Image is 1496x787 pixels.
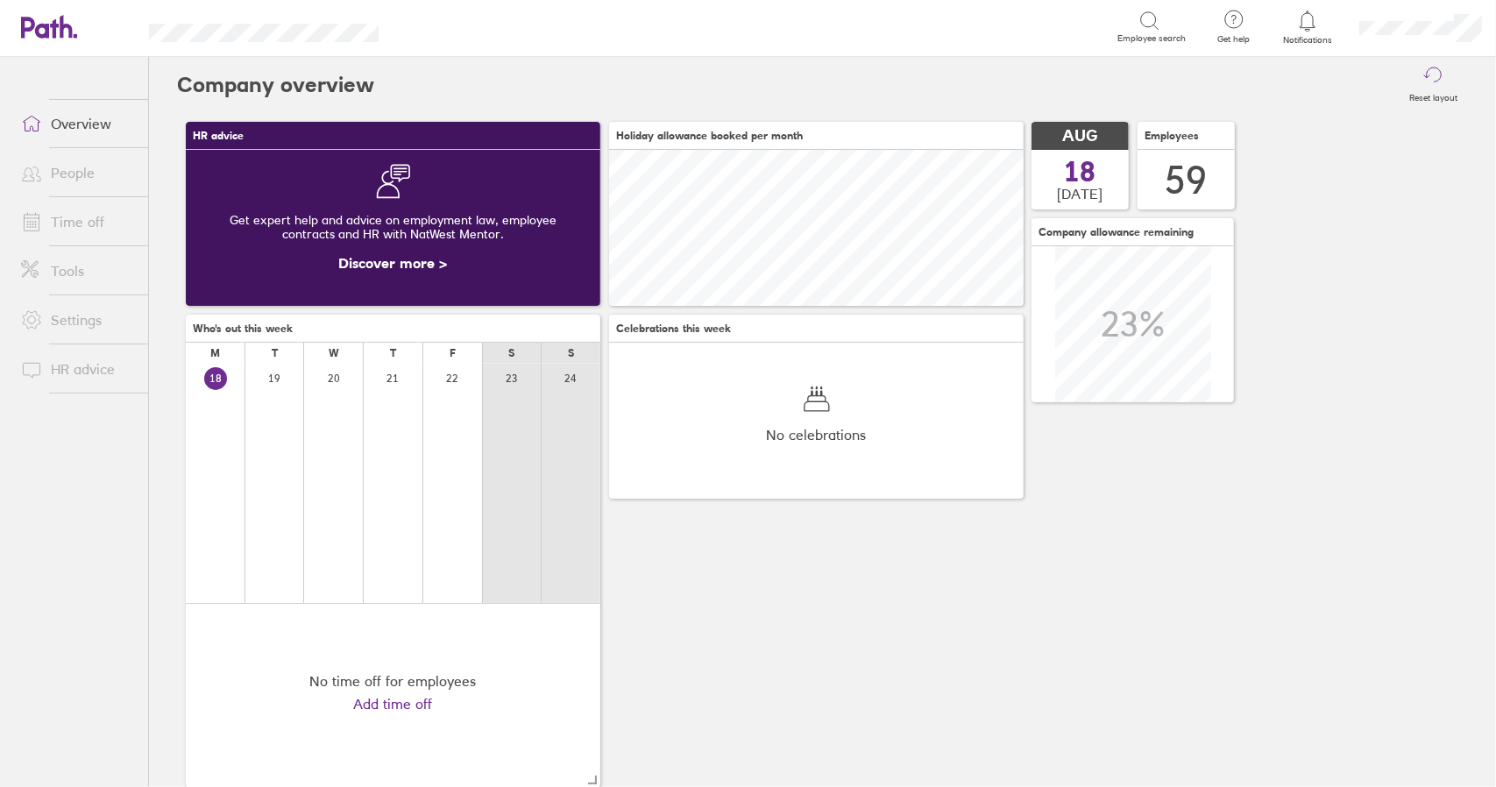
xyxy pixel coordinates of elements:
[508,347,514,359] div: S
[1399,57,1468,113] button: Reset layout
[1039,226,1194,238] span: Company allowance remaining
[450,347,456,359] div: F
[1280,35,1336,46] span: Notifications
[339,254,448,272] a: Discover more >
[210,347,220,359] div: M
[1145,130,1199,142] span: Employees
[200,199,586,255] div: Get expert help and advice on employment law, employee contracts and HR with NatWest Mentor.
[354,696,433,712] a: Add time off
[7,351,148,386] a: HR advice
[7,253,148,288] a: Tools
[177,57,374,113] h2: Company overview
[767,427,867,443] span: No celebrations
[616,323,731,335] span: Celebrations this week
[7,106,148,141] a: Overview
[1399,88,1468,103] label: Reset layout
[7,302,148,337] a: Settings
[329,347,339,359] div: W
[426,18,471,34] div: Search
[1058,186,1103,202] span: [DATE]
[1117,33,1186,44] span: Employee search
[7,155,148,190] a: People
[390,347,396,359] div: T
[272,347,278,359] div: T
[568,347,574,359] div: S
[1205,34,1262,45] span: Get help
[193,323,293,335] span: Who's out this week
[7,204,148,239] a: Time off
[1166,158,1208,202] div: 59
[193,130,244,142] span: HR advice
[1065,158,1096,186] span: 18
[1063,127,1098,145] span: AUG
[1280,9,1336,46] a: Notifications
[310,673,477,689] div: No time off for employees
[616,130,803,142] span: Holiday allowance booked per month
